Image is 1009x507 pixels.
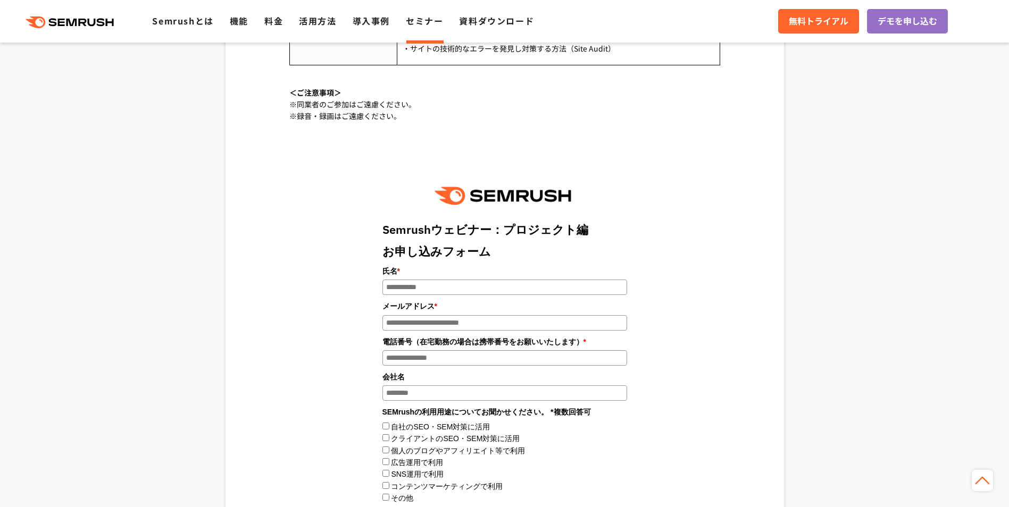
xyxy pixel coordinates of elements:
label: SNS運用で利用 [391,470,444,478]
a: Semrushとは [152,14,213,27]
span: デモを申し込む [878,14,937,28]
label: 広告運用で利用 [391,458,443,467]
a: デモを申し込む [867,9,948,33]
label: 個人のブログやアフィリエイト等で利用 [391,446,525,455]
a: セミナー [406,14,443,27]
label: コンテンツマーケティングで利用 [391,482,503,491]
img: e6a379fe-ca9f-484e-8561-e79cf3a04b3f.png [427,175,582,216]
label: 電話番号（在宅勤務の場合は携帯番号をお願いいたします） [382,336,627,348]
label: 自社のSEO・SEM対策に活用 [391,422,490,431]
label: メールアドレス [382,300,627,312]
label: 氏名 [382,265,627,277]
title: お申し込みフォーム [382,243,627,260]
a: 導入事例 [353,14,390,27]
label: その他 [391,494,413,502]
a: 無料トライアル [778,9,859,33]
label: 会社名 [382,371,627,383]
a: 活用方法 [299,14,336,27]
span: ＜ご注意事項＞ [289,87,341,98]
legend: SEMrushの利用用途についてお聞かせください。 *複数回答可 [382,406,627,418]
a: 資料ダウンロード [459,14,534,27]
a: 機能 [230,14,248,27]
a: 料金 [264,14,283,27]
span: 無料トライアル [789,14,848,28]
label: クライアントのSEO・SEM対策に活用 [391,434,520,443]
span: ※同業者のご参加はご遠慮ください。 ※録音・録画はご遠慮ください。 [289,99,416,121]
title: Semrushウェビナー：プロジェクト編 [382,222,627,238]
